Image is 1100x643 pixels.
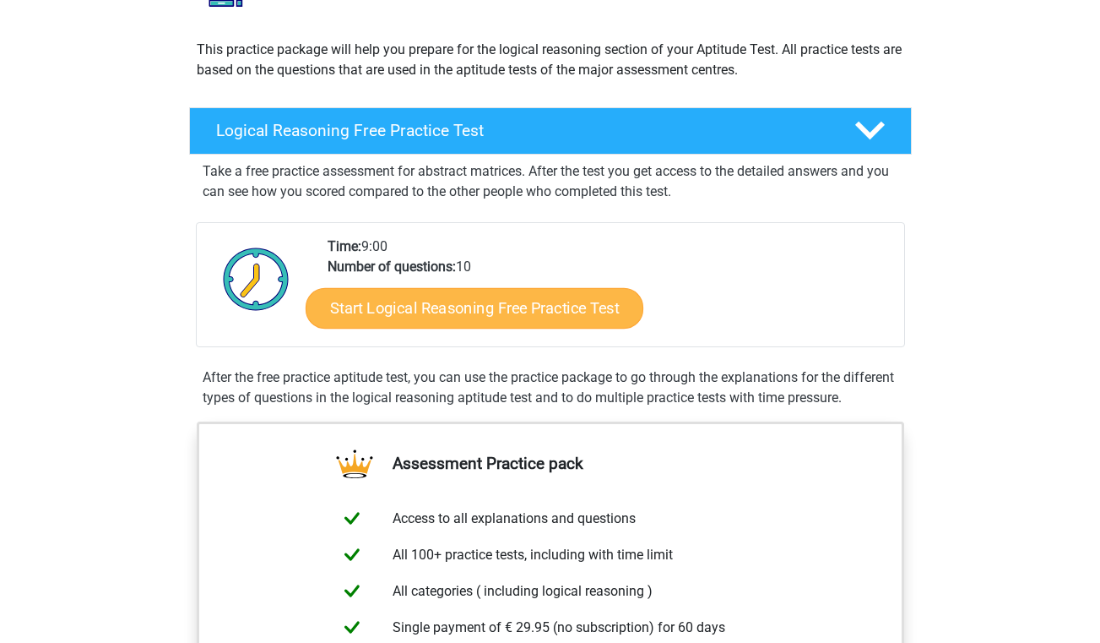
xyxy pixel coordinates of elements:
p: Take a free practice assessment for abstract matrices. After the test you get access to the detai... [203,161,898,202]
b: Time: [328,238,361,254]
h4: Logical Reasoning Free Practice Test [216,121,827,140]
b: Number of questions: [328,259,456,275]
p: This practice package will help you prepare for the logical reasoning section of your Aptitude Te... [197,40,904,80]
a: Start Logical Reasoning Free Practice Test [306,287,643,328]
img: Clock [214,237,299,321]
div: 9:00 10 [315,237,903,346]
a: Logical Reasoning Free Practice Test [182,107,918,155]
div: After the free practice aptitude test, you can use the practice package to go through the explana... [196,368,905,408]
